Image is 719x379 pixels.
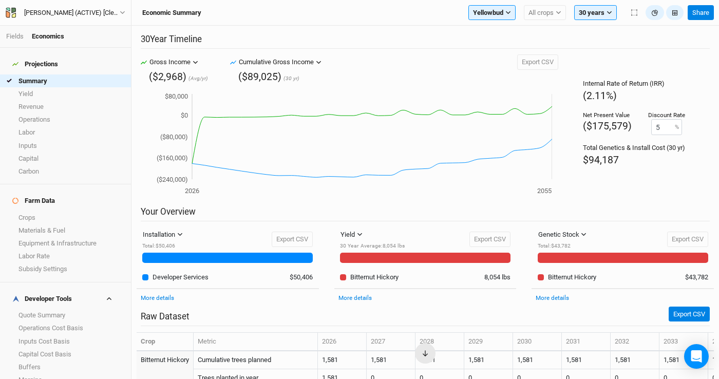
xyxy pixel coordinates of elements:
[5,7,126,18] button: [PERSON_NAME] (ACTIVE) [Cleaned up OpEx]
[648,111,685,119] div: Discount Rate
[583,120,632,132] span: ($175,579)
[513,333,562,351] th: 2030
[236,54,324,70] button: Cumulative Gross Income
[611,333,659,351] th: 2032
[583,154,619,166] span: $94,187
[537,187,552,195] tspan: 2055
[667,232,708,247] button: Export CSV
[538,242,592,250] div: Total : $43,782
[147,54,201,70] button: Gross Income
[677,267,714,288] td: $43,782
[137,351,194,369] td: Bitternut Hickory
[659,333,708,351] th: 2033
[367,351,415,369] td: 1,581
[6,289,125,309] h4: Developer Tools
[142,242,187,250] div: Total : $50,406
[513,351,562,369] td: 1,581
[318,351,367,369] td: 1,581
[157,154,188,162] tspan: ($160,000)
[141,34,710,49] h2: 30 Year Timeline
[675,123,679,131] label: %
[536,294,569,301] a: More details
[669,307,710,322] button: Export CSV
[181,111,188,119] tspan: $0
[160,133,188,141] tspan: ($80,000)
[6,32,24,40] a: Fields
[583,90,617,102] span: (2.11%)
[415,333,464,351] th: 2028
[338,294,372,301] a: More details
[651,119,682,135] input: 0
[464,351,513,369] td: 1,581
[149,57,191,67] div: Gross Income
[479,267,516,288] td: 8,054 lbs
[473,8,503,18] span: Yellowbud
[141,311,190,321] h2: Raw Dataset
[538,230,579,240] div: Genetic Stock
[340,242,405,250] div: 30 Year Average : 8,054 lbs
[583,79,685,88] div: Internal Rate of Return (IRR)
[528,8,554,18] span: All crops
[659,351,708,369] td: 1,581
[415,351,464,369] td: 1,581
[534,227,592,242] button: Genetic Stock
[688,5,714,21] button: Share
[137,333,194,351] th: Crop
[142,9,201,17] h3: Economic Summary
[12,295,72,303] div: Developer Tools
[524,5,566,21] button: All crops
[141,206,710,221] h2: Your Overview
[239,57,314,67] div: Cumulative Gross Income
[611,351,659,369] td: 1,581
[138,227,187,242] button: Installation
[283,75,299,83] span: (30 yr)
[238,70,281,84] div: ($89,025)
[336,227,367,242] button: Yield
[282,267,319,288] td: $50,406
[153,273,209,282] div: Developer Services
[684,344,709,369] div: Open Intercom Messenger
[469,232,510,247] button: Export CSV
[464,333,513,351] th: 2029
[12,60,58,68] div: Projections
[185,187,199,195] tspan: 2026
[583,143,685,153] div: Total Genetics & Install Cost (30 yr)
[548,273,596,282] div: Bitternut Hickory
[350,273,399,282] div: Bitternut Hickory
[367,333,415,351] th: 2027
[468,5,516,21] button: Yellowbud
[583,111,632,119] div: Net Present Value
[574,5,617,21] button: 30 years
[340,230,355,240] div: Yield
[24,8,120,18] div: [PERSON_NAME] (ACTIVE) [Cleaned up OpEx]
[143,230,175,240] div: Installation
[141,294,174,301] a: More details
[562,333,611,351] th: 2031
[272,232,313,247] button: Export CSV
[562,351,611,369] td: 1,581
[24,8,120,18] div: Warehime (ACTIVE) [Cleaned up OpEx]
[517,54,558,70] button: Export CSV
[32,32,64,41] div: Economics
[165,92,188,100] tspan: $80,000
[318,333,367,351] th: 2026
[188,75,208,83] span: (Avg/yr)
[157,176,188,183] tspan: ($240,000)
[12,197,55,205] div: Farm Data
[194,333,318,351] th: Metric
[194,351,318,369] td: Cumulative trees planned
[149,70,186,84] div: ($2,968)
